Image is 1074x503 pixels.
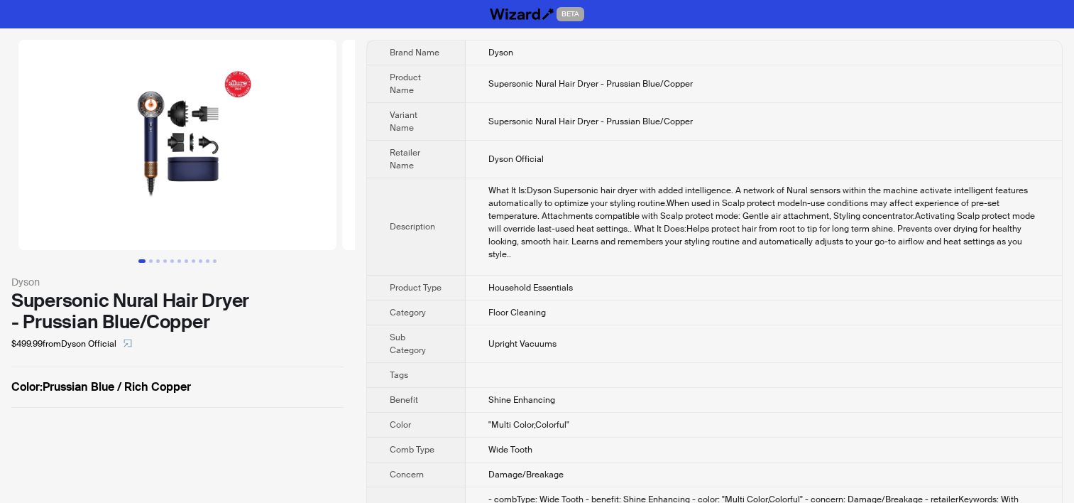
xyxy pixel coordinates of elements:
button: Go to slide 5 [170,259,174,263]
img: Supersonic Nural Hair Dryer - Prussian Blue/Copper Supersonic Nural Hair Dryer - Prussian Blue/Co... [342,40,660,250]
span: Product Name [390,72,421,96]
button: Go to slide 3 [156,259,160,263]
span: Concern [390,469,424,480]
span: Description [390,221,435,232]
div: $499.99 from Dyson Official [11,332,344,355]
span: Brand Name [390,47,439,58]
button: Go to slide 10 [206,259,209,263]
button: Go to slide 4 [163,259,167,263]
span: Damage/Breakage [488,469,564,480]
img: Supersonic Nural Hair Dryer - Prussian Blue/Copper Supersonic Nural Hair Dryer - Prussian Blue/Co... [18,40,336,250]
span: Sub Category [390,332,426,356]
button: Go to slide 6 [177,259,181,263]
span: Dyson [488,47,513,58]
span: Benefit [390,394,418,406]
span: Category [390,307,426,318]
label: Prussian Blue / Rich Copper [11,379,344,396]
span: Color [390,419,411,431]
button: Go to slide 8 [192,259,195,263]
button: Go to slide 11 [213,259,217,263]
span: BETA [557,7,584,21]
span: Floor Cleaning [488,307,546,318]
span: "Multi Color,Colorful" [488,419,569,431]
span: select [124,339,132,347]
button: Go to slide 7 [185,259,188,263]
span: Color : [11,379,43,394]
button: Go to slide 9 [199,259,202,263]
button: Go to slide 1 [138,259,146,263]
span: Tags [390,369,408,381]
button: Go to slide 2 [149,259,153,263]
div: Dyson [11,274,344,290]
span: Supersonic Nural Hair Dryer - Prussian Blue/Copper [488,116,693,127]
div: What It Is:Dyson Supersonic hair dryer with added intelligence. A network of Nural sensors within... [488,184,1039,261]
span: Retailer Name [390,147,420,171]
span: Supersonic Nural Hair Dryer - Prussian Blue/Copper [488,78,693,90]
span: Comb Type [390,444,434,455]
span: Shine Enhancing [488,394,555,406]
span: Product Type [390,282,442,293]
span: Household Essentials [488,282,573,293]
div: Supersonic Nural Hair Dryer - Prussian Blue/Copper [11,290,344,332]
span: Wide Tooth [488,444,532,455]
span: Upright Vacuums [488,338,557,350]
span: Dyson Official [488,153,544,165]
span: Variant Name [390,109,417,134]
